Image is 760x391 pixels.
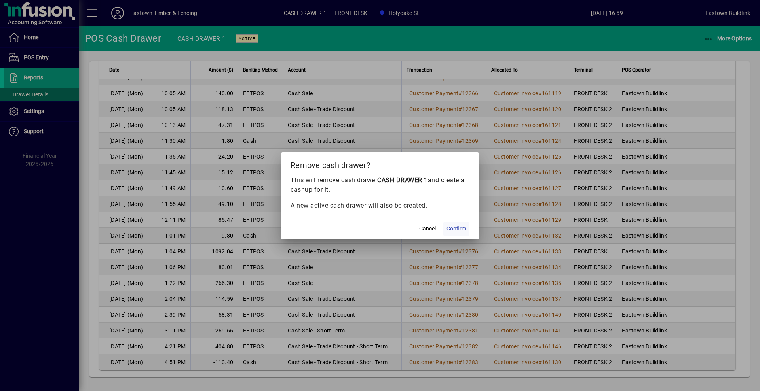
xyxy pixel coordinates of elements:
p: This will remove cash drawer and create a cashup for it. [291,176,469,195]
p: A new active cash drawer will also be created. [291,201,469,210]
b: CASH DRAWER 1 [377,176,428,184]
button: Confirm [443,222,469,236]
h2: Remove cash drawer? [281,152,479,175]
span: Confirm [446,225,466,233]
button: Cancel [415,222,440,236]
span: Cancel [419,225,436,233]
